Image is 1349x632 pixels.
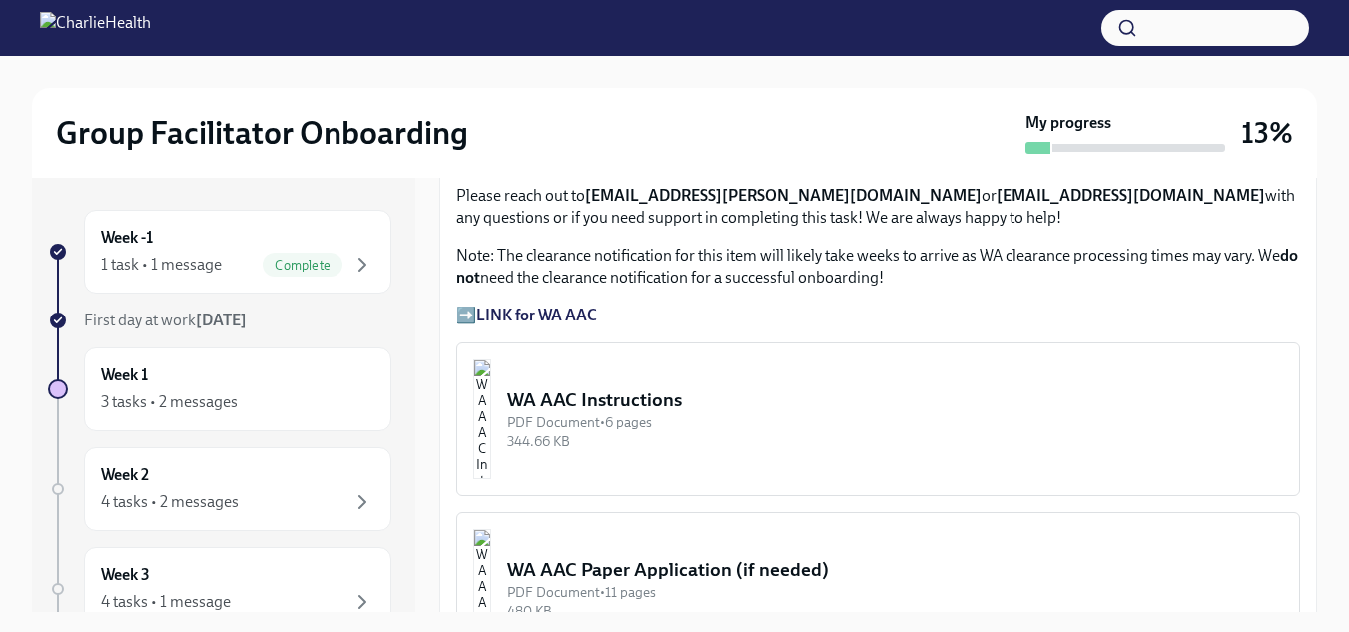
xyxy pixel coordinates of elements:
[48,310,391,331] a: First day at work[DATE]
[101,491,239,513] div: 4 tasks • 2 messages
[101,391,238,413] div: 3 tasks • 2 messages
[456,246,1298,287] strong: do not
[48,447,391,531] a: Week 24 tasks • 2 messages
[48,347,391,431] a: Week 13 tasks • 2 messages
[263,258,342,273] span: Complete
[507,413,1283,432] div: PDF Document • 6 pages
[1241,115,1293,151] h3: 13%
[101,591,231,613] div: 4 tasks • 1 message
[456,245,1300,289] p: Note: The clearance notification for this item will likely take weeks to arrive as WA clearance p...
[507,557,1283,583] div: WA AAC Paper Application (if needed)
[196,311,247,329] strong: [DATE]
[101,564,150,586] h6: Week 3
[507,583,1283,602] div: PDF Document • 11 pages
[456,305,1300,326] p: ➡️
[997,186,1265,205] strong: [EMAIL_ADDRESS][DOMAIN_NAME]
[507,387,1283,413] div: WA AAC Instructions
[101,364,148,386] h6: Week 1
[40,12,151,44] img: CharlieHealth
[101,464,149,486] h6: Week 2
[456,342,1300,496] button: WA AAC InstructionsPDF Document•6 pages344.66 KB
[476,306,597,324] a: LINK for WA AAC
[101,227,153,249] h6: Week -1
[507,432,1283,451] div: 344.66 KB
[585,186,982,205] strong: [EMAIL_ADDRESS][PERSON_NAME][DOMAIN_NAME]
[56,113,468,153] h2: Group Facilitator Onboarding
[48,210,391,294] a: Week -11 task • 1 messageComplete
[101,254,222,276] div: 1 task • 1 message
[473,359,491,479] img: WA AAC Instructions
[456,185,1300,229] p: Please reach out to or with any questions or if you need support in completing this task! We are ...
[48,547,391,631] a: Week 34 tasks • 1 message
[84,311,247,329] span: First day at work
[507,602,1283,621] div: 480 KB
[1025,112,1111,134] strong: My progress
